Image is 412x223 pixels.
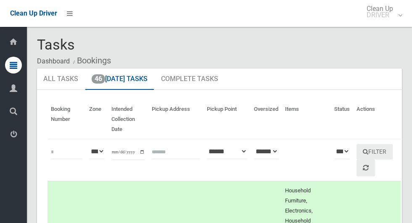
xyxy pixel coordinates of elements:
a: All Tasks [37,68,85,90]
span: 46 [92,74,105,84]
th: Pickup Address [148,100,203,139]
th: Items [282,100,331,139]
button: Filter [357,144,393,160]
th: Actions [353,100,401,139]
span: Clean Up [362,5,401,18]
th: Intended Collection Date [108,100,148,139]
a: 46[DATE] Tasks [85,68,154,90]
th: Zone [86,100,108,139]
span: Clean Up Driver [10,9,57,17]
a: Dashboard [37,57,70,65]
th: Pickup Point [203,100,251,139]
li: Bookings [71,53,111,68]
th: Booking Number [48,100,86,139]
th: Status [331,100,353,139]
a: Complete Tasks [155,68,224,90]
span: Tasks [37,36,75,53]
a: Clean Up Driver [10,7,57,20]
small: DRIVER [367,12,393,18]
th: Oversized [251,100,282,139]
